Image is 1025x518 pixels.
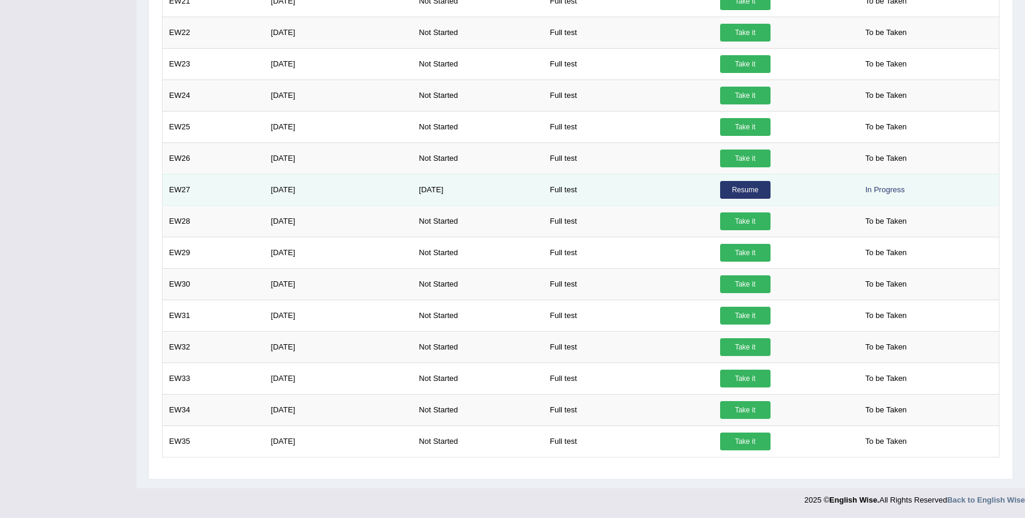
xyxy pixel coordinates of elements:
[860,212,913,230] span: To be Taken
[720,275,771,293] a: Take it
[265,174,413,205] td: [DATE]
[543,48,714,80] td: Full test
[163,268,265,300] td: EW30
[265,142,413,174] td: [DATE]
[163,363,265,394] td: EW33
[163,111,265,142] td: EW25
[543,363,714,394] td: Full test
[860,150,913,167] span: To be Taken
[412,425,543,457] td: Not Started
[860,244,913,262] span: To be Taken
[543,394,714,425] td: Full test
[412,17,543,48] td: Not Started
[412,237,543,268] td: Not Started
[720,150,771,167] a: Take it
[860,275,913,293] span: To be Taken
[720,212,771,230] a: Take it
[163,331,265,363] td: EW32
[543,331,714,363] td: Full test
[860,338,913,356] span: To be Taken
[163,80,265,111] td: EW24
[265,205,413,237] td: [DATE]
[412,174,543,205] td: [DATE]
[163,142,265,174] td: EW26
[543,174,714,205] td: Full test
[860,181,911,199] div: In Progress
[720,370,771,387] a: Take it
[720,118,771,136] a: Take it
[543,142,714,174] td: Full test
[265,80,413,111] td: [DATE]
[720,87,771,104] a: Take it
[265,237,413,268] td: [DATE]
[412,268,543,300] td: Not Started
[412,48,543,80] td: Not Started
[860,55,913,73] span: To be Taken
[412,394,543,425] td: Not Started
[860,370,913,387] span: To be Taken
[412,300,543,331] td: Not Started
[265,268,413,300] td: [DATE]
[860,118,913,136] span: To be Taken
[412,80,543,111] td: Not Started
[720,401,771,419] a: Take it
[265,111,413,142] td: [DATE]
[860,307,913,325] span: To be Taken
[412,111,543,142] td: Not Started
[860,87,913,104] span: To be Taken
[543,268,714,300] td: Full test
[265,394,413,425] td: [DATE]
[860,401,913,419] span: To be Taken
[543,425,714,457] td: Full test
[265,17,413,48] td: [DATE]
[163,237,265,268] td: EW29
[804,488,1025,506] div: 2025 © All Rights Reserved
[163,48,265,80] td: EW23
[543,17,714,48] td: Full test
[860,24,913,42] span: To be Taken
[720,55,771,73] a: Take it
[265,331,413,363] td: [DATE]
[163,300,265,331] td: EW31
[860,433,913,450] span: To be Taken
[412,363,543,394] td: Not Started
[265,363,413,394] td: [DATE]
[412,205,543,237] td: Not Started
[543,80,714,111] td: Full test
[543,237,714,268] td: Full test
[829,495,879,504] strong: English Wise.
[163,174,265,205] td: EW27
[163,394,265,425] td: EW34
[720,338,771,356] a: Take it
[543,205,714,237] td: Full test
[265,425,413,457] td: [DATE]
[265,300,413,331] td: [DATE]
[543,300,714,331] td: Full test
[412,142,543,174] td: Not Started
[720,433,771,450] a: Take it
[720,244,771,262] a: Take it
[720,24,771,42] a: Take it
[163,205,265,237] td: EW28
[543,111,714,142] td: Full test
[720,181,771,199] a: Resume
[947,495,1025,504] a: Back to English Wise
[720,307,771,325] a: Take it
[412,331,543,363] td: Not Started
[163,17,265,48] td: EW22
[265,48,413,80] td: [DATE]
[163,425,265,457] td: EW35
